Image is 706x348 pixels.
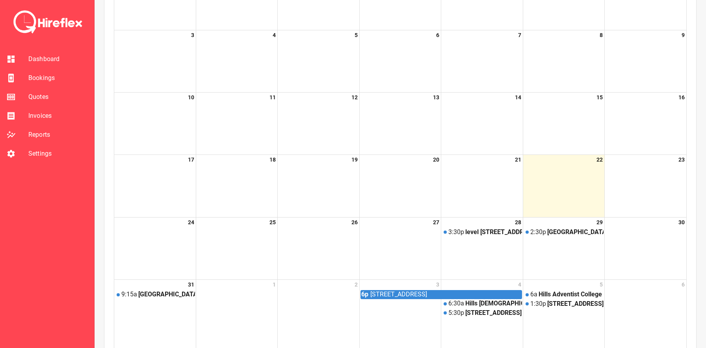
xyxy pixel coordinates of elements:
[431,218,441,227] a: August 27, 2025
[196,217,277,279] td: August 25, 2025
[271,30,277,40] a: August 4, 2025
[186,280,196,289] a: August 31, 2025
[680,280,686,289] a: September 6, 2025
[278,155,359,217] td: August 19, 2025
[28,73,88,83] span: Bookings
[530,291,537,298] div: 6a
[448,309,464,316] div: 5:30p
[448,229,464,236] div: 3:30p
[677,155,686,164] a: August 23, 2025
[370,290,427,298] div: [STREET_ADDRESS]
[361,290,369,298] div: 6p
[513,155,523,164] a: August 21, 2025
[435,280,441,289] a: September 3, 2025
[523,217,604,279] td: August 29, 2025
[605,155,686,217] td: August 23, 2025
[595,93,604,102] a: August 15, 2025
[186,218,196,227] a: August 24, 2025
[431,155,441,164] a: August 20, 2025
[547,300,604,307] div: [STREET_ADDRESS]
[121,291,137,298] div: 9:15a
[605,92,686,154] td: August 16, 2025
[530,300,546,307] div: 1:30p
[605,30,686,92] td: August 9, 2025
[465,309,522,316] div: [STREET_ADDRESS]
[435,30,441,40] a: August 6, 2025
[598,30,604,40] a: August 8, 2025
[350,218,359,227] a: August 26, 2025
[598,280,604,289] a: September 5, 2025
[114,92,196,154] td: August 10, 2025
[114,217,196,279] td: August 24, 2025
[359,30,441,92] td: August 6, 2025
[516,30,523,40] a: August 7, 2025
[595,218,604,227] a: August 29, 2025
[196,92,277,154] td: August 11, 2025
[530,229,546,236] div: 2:30p
[605,217,686,279] td: August 30, 2025
[441,217,523,279] td: August 28, 2025
[186,93,196,102] a: August 10, 2025
[114,155,196,217] td: August 17, 2025
[186,155,196,164] a: August 17, 2025
[28,111,88,121] span: Invoices
[441,155,523,217] td: August 21, 2025
[523,92,604,154] td: August 15, 2025
[431,93,441,102] a: August 13, 2025
[196,155,277,217] td: August 18, 2025
[465,229,522,236] div: level [STREET_ADDRESS]
[278,92,359,154] td: August 12, 2025
[28,92,88,102] span: Quotes
[353,280,359,289] a: September 2, 2025
[138,291,195,298] div: [GEOGRAPHIC_DATA], [GEOGRAPHIC_DATA], [GEOGRAPHIC_DATA]
[268,155,277,164] a: August 18, 2025
[539,291,604,298] div: Hills Adventist College - [GEOGRAPHIC_DATA], [GEOGRAPHIC_DATA]
[359,217,441,279] td: August 27, 2025
[28,130,88,140] span: Reports
[359,92,441,154] td: August 13, 2025
[278,217,359,279] td: August 26, 2025
[190,30,196,40] a: August 3, 2025
[547,229,604,236] div: [GEOGRAPHIC_DATA], [STREET_ADDRESS]
[271,280,277,289] a: September 1, 2025
[359,155,441,217] td: August 20, 2025
[513,93,523,102] a: August 14, 2025
[353,30,359,40] a: August 5, 2025
[448,300,464,307] div: 6:30a
[268,218,277,227] a: August 25, 2025
[441,92,523,154] td: August 14, 2025
[350,155,359,164] a: August 19, 2025
[677,218,686,227] a: August 30, 2025
[516,280,523,289] a: September 4, 2025
[196,30,277,92] td: August 4, 2025
[513,218,523,227] a: August 28, 2025
[268,93,277,102] a: August 11, 2025
[523,30,604,92] td: August 8, 2025
[523,155,604,217] td: August 22, 2025
[350,93,359,102] a: August 12, 2025
[278,30,359,92] td: August 5, 2025
[595,155,604,164] a: August 22, 2025
[677,93,686,102] a: August 16, 2025
[114,30,196,92] td: August 3, 2025
[441,30,523,92] td: August 7, 2025
[28,149,88,158] span: Settings
[680,30,686,40] a: August 9, 2025
[465,300,522,307] div: Hills [DEMOGRAPHIC_DATA][GEOGRAPHIC_DATA] [PERSON_NAME][GEOGRAPHIC_DATA], [GEOGRAPHIC_DATA]
[28,54,88,64] span: Dashboard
